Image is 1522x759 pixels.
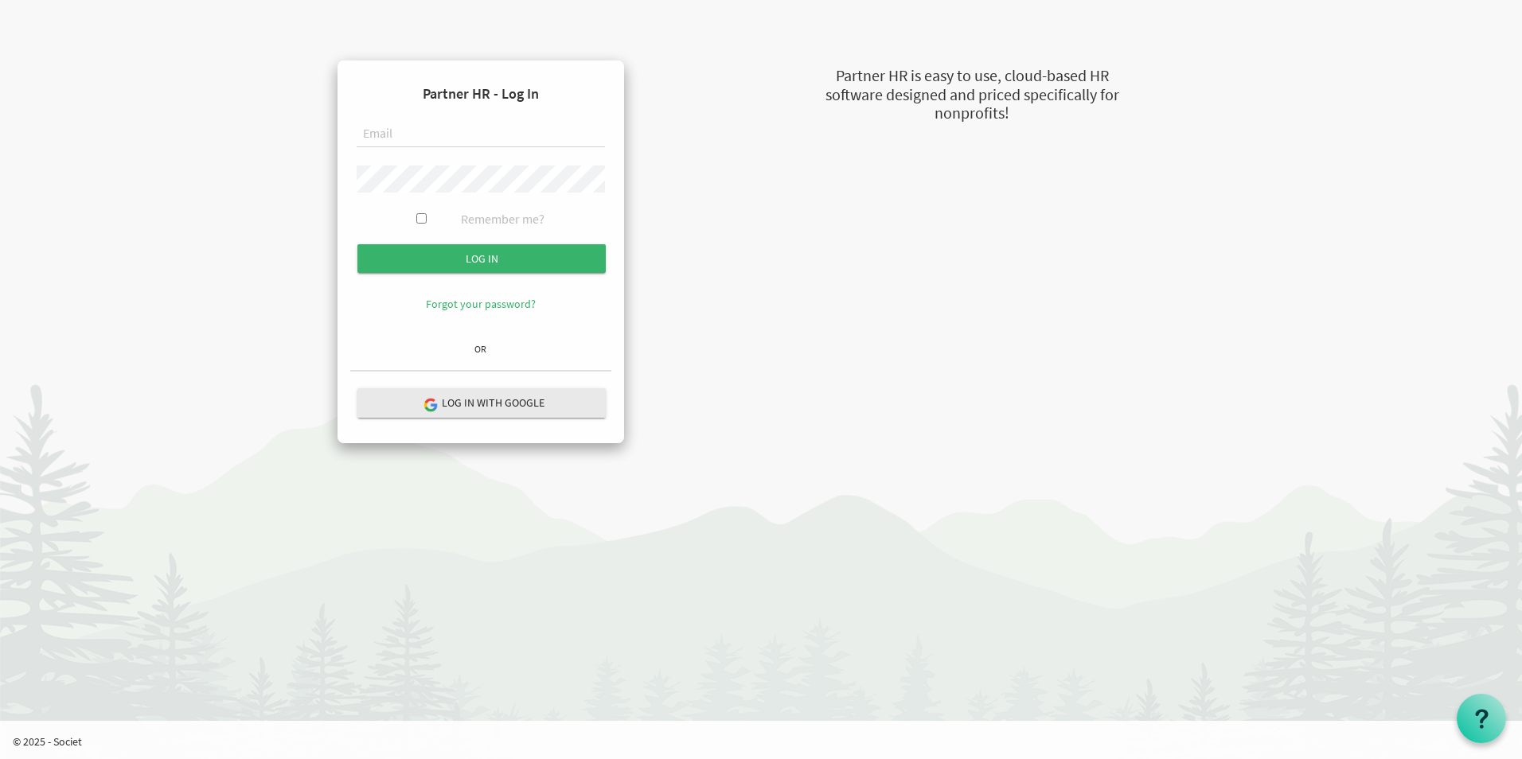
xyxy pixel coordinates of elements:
[745,84,1199,107] div: software designed and priced specifically for
[350,344,611,354] h6: OR
[357,388,606,418] button: Log in with Google
[350,73,611,115] h4: Partner HR - Log In
[357,121,605,148] input: Email
[461,210,544,228] label: Remember me?
[745,102,1199,125] div: nonprofits!
[426,297,536,311] a: Forgot your password?
[423,397,437,411] img: google-logo.png
[357,244,606,273] input: Log in
[745,64,1199,88] div: Partner HR is easy to use, cloud-based HR
[13,734,1522,749] p: © 2025 - Societ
